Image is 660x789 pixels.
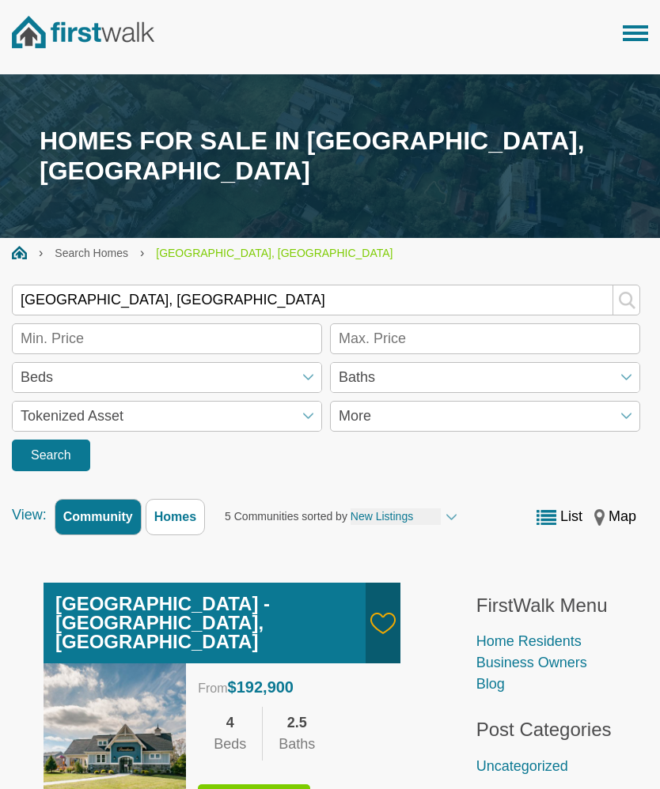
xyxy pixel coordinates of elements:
[476,719,616,742] h3: Post Categories
[476,676,505,692] a: Blog
[590,506,640,527] button: Map
[12,440,90,471] button: Search
[330,401,640,432] span: More
[476,758,568,774] a: Uncategorized
[330,323,640,354] input: Max. Price
[198,675,388,699] div: From
[476,595,616,617] h3: FirstWalk Menu
[214,734,246,755] div: Beds
[12,16,154,48] img: FirstWalk
[476,655,587,670] a: Business Owners
[560,508,582,524] span: List
[279,734,315,755] div: Baths
[279,712,315,734] div: 2.5
[609,508,636,524] span: Map
[12,323,322,354] input: Min. Price
[225,510,347,523] span: 5 Communities sorted by
[12,285,640,315] input: Enter zip, city or community
[156,247,393,259] span: [GEOGRAPHIC_DATA], [GEOGRAPHIC_DATA]
[55,247,128,259] a: Search Homes
[228,678,294,696] span: $192,900
[55,499,142,535] label: Community
[55,593,270,652] a: [GEOGRAPHIC_DATA] - [GEOGRAPHIC_DATA], [GEOGRAPHIC_DATA]
[146,499,205,535] label: Homes
[12,126,648,187] h1: Homes for sale in [GEOGRAPHIC_DATA], [GEOGRAPHIC_DATA]
[12,504,47,526] span: View:
[533,506,586,527] button: List
[476,633,582,649] a: Home Residents
[214,712,246,734] div: 4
